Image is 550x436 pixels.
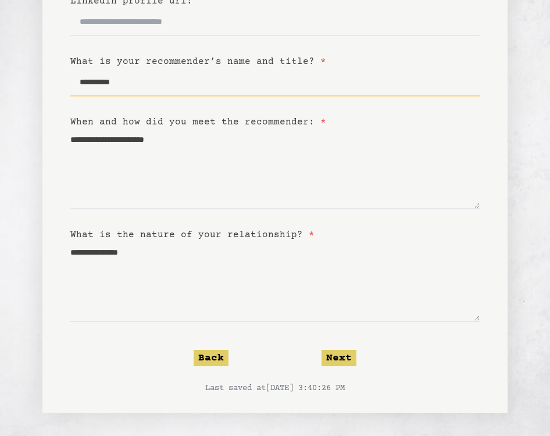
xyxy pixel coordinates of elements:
label: When and how did you meet the recommender: [70,117,326,127]
label: What is your recommender’s name and title? [70,56,326,67]
p: Last saved at [DATE] 3:40:26 PM [70,383,480,394]
button: Next [322,350,356,366]
label: What is the nature of your relationship? [70,230,315,240]
button: Back [194,350,228,366]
